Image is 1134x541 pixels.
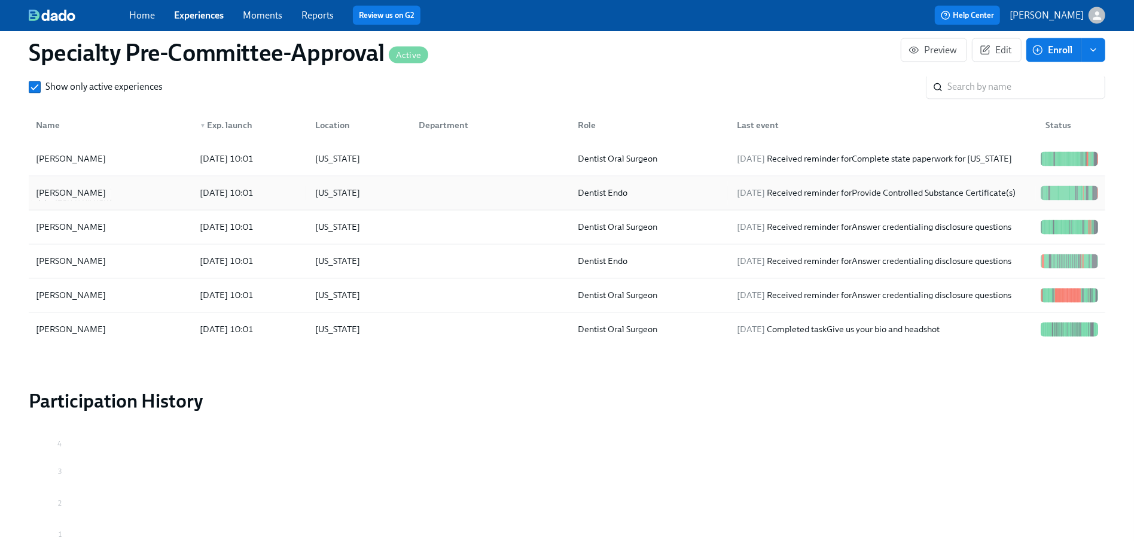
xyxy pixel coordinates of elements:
div: ▼Exp. launch [190,114,306,138]
div: Name [31,118,190,133]
a: Review us on G2 [359,10,414,22]
span: Active [389,51,428,60]
span: ▼ [200,123,206,129]
div: Dentist Oral Surgeon [573,288,727,303]
input: Search by name [947,75,1105,99]
span: Show only active experiences [45,81,163,94]
div: Exp. launch [195,118,306,133]
p: [PERSON_NAME] [1010,9,1084,22]
span: [DATE] [737,256,766,267]
div: [US_STATE] [310,288,409,303]
a: dado [29,10,129,22]
div: [DATE] 10:01 [195,186,306,200]
div: [PERSON_NAME] [31,220,190,235]
div: [PERSON_NAME][DATE] 10:01[US_STATE]Dentist Oral Surgeon[DATE] Received reminder forComplete state... [29,142,1105,177]
div: Received reminder for Answer credentialing disclosure questions [733,288,1036,303]
div: [US_STATE] [310,152,409,166]
div: [DATE] 10:01 [195,220,306,235]
div: Location [310,118,409,133]
tspan: 1 [59,531,62,539]
div: Department [414,118,568,133]
div: [DATE] 10:01 [195,288,306,303]
a: Home [129,10,155,21]
a: Experiences [174,10,224,21]
button: enroll [1081,38,1105,62]
div: [PERSON_NAME] [31,288,190,303]
div: Status [1041,118,1103,133]
button: Help Center [935,6,1000,25]
div: Completed task Give us your bio and headshot [733,323,1036,337]
span: Enroll [1035,44,1072,56]
div: Department [409,114,568,138]
a: Moments [243,10,282,21]
h1: Specialty Pre-Committee-Approval [29,38,428,67]
span: Preview [911,44,957,56]
div: [PERSON_NAME][DATE] 10:01[US_STATE]Dentist Oral Surgeon[DATE] Received reminder forAnswer credent... [29,211,1105,245]
div: [US_STATE] [310,254,409,269]
div: [DATE] 10:01 [195,254,306,269]
span: [DATE] [737,324,766,335]
div: [PERSON_NAME] [31,254,190,269]
div: [US_STATE] [310,220,409,235]
div: [PERSON_NAME][DATE] 10:01[US_STATE]Dentist Endo[DATE] Received reminder forAnswer credentialing d... [29,245,1105,279]
div: [US_STATE] [310,186,409,200]
div: [DATE] 10:01 [195,152,306,166]
span: [DATE] [737,222,766,233]
div: [PERSON_NAME] [31,152,190,166]
a: Reports [301,10,334,21]
div: Dentist Oral Surgeon [573,152,727,166]
span: Help Center [941,10,994,22]
button: [PERSON_NAME] [1010,7,1105,24]
div: Dentist Endo [573,254,727,269]
div: [DATE] 10:01 [195,323,306,337]
span: [DATE] [737,188,766,199]
div: Dentist Oral Surgeon [573,220,727,235]
div: Dentist Oral Surgeon [573,323,727,337]
div: Received reminder for Provide Controlled Substance Certificate(s) [733,186,1036,200]
div: Received reminder for Answer credentialing disclosure questions [733,220,1036,235]
div: Last event [733,118,1036,133]
button: Edit [972,38,1022,62]
img: dado [29,10,75,22]
div: Received reminder for Answer credentialing disclosure questions [733,254,1036,269]
div: Dentist Endo [573,186,727,200]
div: [PERSON_NAME][DATE] 10:01[US_STATE]Dentist Oral Surgeon[DATE] Completed taskGive us your bio and ... [29,313,1105,347]
span: [DATE] [737,154,766,165]
div: Status [1036,114,1103,138]
div: [PERSON_NAME] [31,186,111,200]
tspan: 4 [57,440,62,448]
div: Received reminder for Complete state paperwork for [US_STATE] [733,152,1036,166]
div: Role [568,114,727,138]
h2: Participation History [29,390,1105,414]
span: Edit [982,44,1011,56]
div: [PERSON_NAME][DATE] 10:01[US_STATE]Dentist Endo[DATE] Received reminder forProvide Controlled Sub... [29,177,1105,211]
div: [PERSON_NAME][DATE] 10:01[US_STATE]Dentist Oral Surgeon[DATE] Received reminder forAnswer credent... [29,279,1105,313]
tspan: 2 [58,499,62,507]
tspan: 3 [58,468,62,476]
button: Preview [901,38,967,62]
div: Role [573,118,727,133]
button: Review us on G2 [353,6,420,25]
div: Location [306,114,409,138]
button: Enroll [1026,38,1081,62]
span: [DATE] [737,290,766,301]
div: [PERSON_NAME] [31,323,190,337]
div: Last event [728,114,1036,138]
div: [US_STATE] [310,323,409,337]
div: Name [31,114,190,138]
